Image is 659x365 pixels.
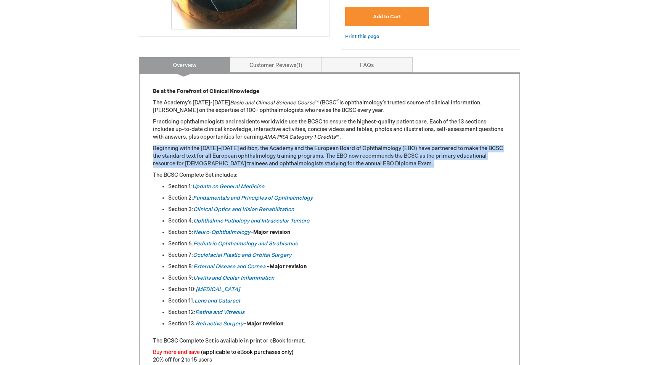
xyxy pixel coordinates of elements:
li: Section 13: – [168,320,506,328]
a: Customer Reviews1 [230,57,321,72]
a: Ophthalmic Pathology and Intraocular Tumors [193,218,309,224]
a: Retina and Vitreous [195,309,244,315]
li: Section 8: – [168,263,506,271]
sup: ®) [336,99,339,104]
button: Add to Cart [345,7,429,26]
li: Section 2: [168,194,506,202]
a: External Disease and Cornea [193,263,265,270]
a: Overview [139,57,230,72]
a: Pediatric Ophthalmology and Strabismus [193,240,297,247]
li: Section 7: [168,251,506,259]
font: (applicable to eBook purchases only) [201,349,294,355]
strong: Be at the Forefront of Clinical Knowledge [153,88,259,94]
a: Neuro-Ophthalmology [193,229,250,235]
li: Section 4: [168,217,506,225]
p: Practicing ophthalmologists and residents worldwide use the BCSC to ensure the highest-quality pa... [153,118,506,141]
p: The BCSC Complete Set includes: [153,171,506,179]
a: Lens and Cataract [194,298,240,304]
a: Update on General Medicine [192,183,264,190]
a: [MEDICAL_DATA] [196,286,240,293]
a: FAQs [321,57,413,72]
strong: Major revision [253,229,290,235]
li: Section 3: [168,206,506,213]
strong: Major revision [270,263,307,270]
li: Section 10: [168,286,506,293]
a: Print this page [345,32,379,42]
a: Uveitis and Ocular Inflammation [193,275,274,281]
li: Section 11: [168,297,506,305]
a: Clinical Optics and Vision Rehabilitation [193,206,294,213]
span: Add to Cart [373,14,401,20]
em: AMA PRA Category 1 Credits [263,134,336,140]
strong: Major revision [246,320,283,327]
p: The Academy’s [DATE]-[DATE] ™ (BCSC is ophthalmology’s trusted source of clinical information. [P... [153,99,506,114]
li: Section 12: [168,309,506,316]
span: 1 [296,62,302,69]
li: Section 9: [168,274,506,282]
li: Section 5: – [168,229,506,236]
li: Section 6: [168,240,506,248]
li: Section 1: [168,183,506,191]
font: Buy more and save [153,349,200,355]
a: Fundamentals and Principles of Ophthalmology [193,195,313,201]
p: Beginning with the [DATE]–[DATE] edition, the Academy and the European Board of Ophthalmology (EB... [153,145,506,168]
em: Basic and Clinical Science Course [230,99,315,106]
p: The BCSC Complete Set is available in print or eBook format. [153,337,506,345]
a: Oculofacial Plastic and Orbital Surgery [193,252,291,258]
a: Refractive Surgery [196,320,243,327]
